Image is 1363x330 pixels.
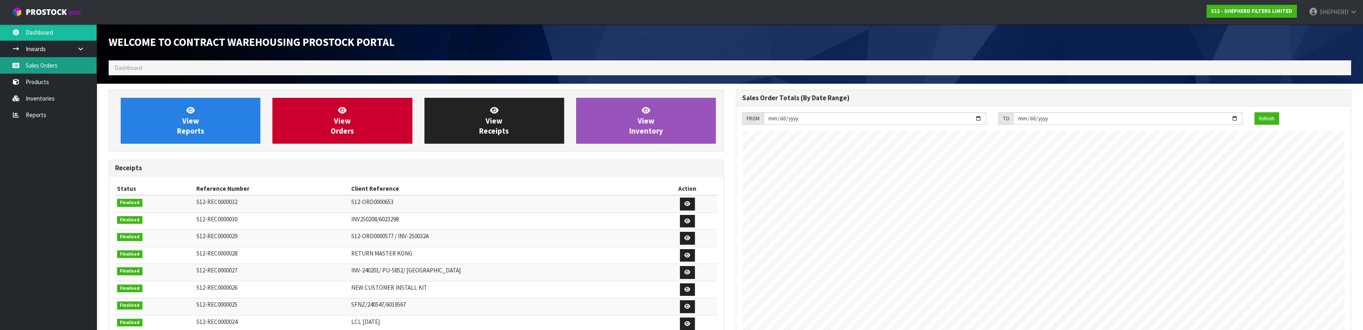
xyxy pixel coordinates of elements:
span: S12-ORD0000653 [351,198,393,206]
span: S12-REC0000029 [196,232,237,240]
div: TO [998,112,1013,125]
span: S12-REC0000030 [196,215,237,223]
span: RETURN MASTER KONG [351,250,412,257]
a: ViewOrders [272,98,412,144]
span: Finalised [117,250,142,258]
span: SHEPHERD [1319,8,1348,16]
span: Finalised [117,301,142,309]
span: Finalised [117,199,142,207]
strong: S12 - SHEPHERD FILTERS LIMITED [1211,8,1292,14]
button: Refresh [1254,112,1279,125]
img: cube-alt.png [12,7,22,17]
span: Finalised [117,233,142,241]
span: S12-ORD0000577 / INV-250032A [351,232,429,240]
span: S12-REC0000026 [196,284,237,291]
span: Finalised [117,285,142,293]
span: View Reports [177,105,204,136]
span: Finalised [117,319,142,327]
small: WMS [68,9,81,16]
span: Dashboard [115,64,142,72]
a: ViewReports [121,98,260,144]
span: S12-REC0000028 [196,250,237,257]
span: View Receipts [479,105,509,136]
span: Welcome to Contract Warehousing ProStock Portal [109,35,395,49]
span: NEW CUSTOMER INSTALL KIT [351,284,427,291]
th: Reference Number [194,182,349,195]
span: INV-240201/ PU-5852/ [GEOGRAPHIC_DATA] [351,266,461,274]
span: View Inventory [629,105,663,136]
span: ProStock [26,7,67,17]
a: ViewInventory [576,98,716,144]
div: FROM [742,112,764,125]
span: View Orders [331,105,354,136]
span: LCL [DATE] [351,318,380,326]
th: Action [657,182,717,195]
span: S12-REC0000024 [196,318,237,326]
span: SFNZ/240547/6019567 [351,301,406,308]
span: INV250208/6023298 [351,215,399,223]
span: S12-REC0000032 [196,198,237,206]
span: S12-REC0000027 [196,266,237,274]
th: Client Reference [349,182,657,195]
h3: Sales Order Totals (By Date Range) [742,94,1344,102]
th: Status [115,182,194,195]
span: Finalised [117,267,142,275]
a: ViewReceipts [424,98,564,144]
h3: Receipts [115,164,717,172]
span: Finalised [117,216,142,224]
span: S12-REC0000025 [196,301,237,308]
